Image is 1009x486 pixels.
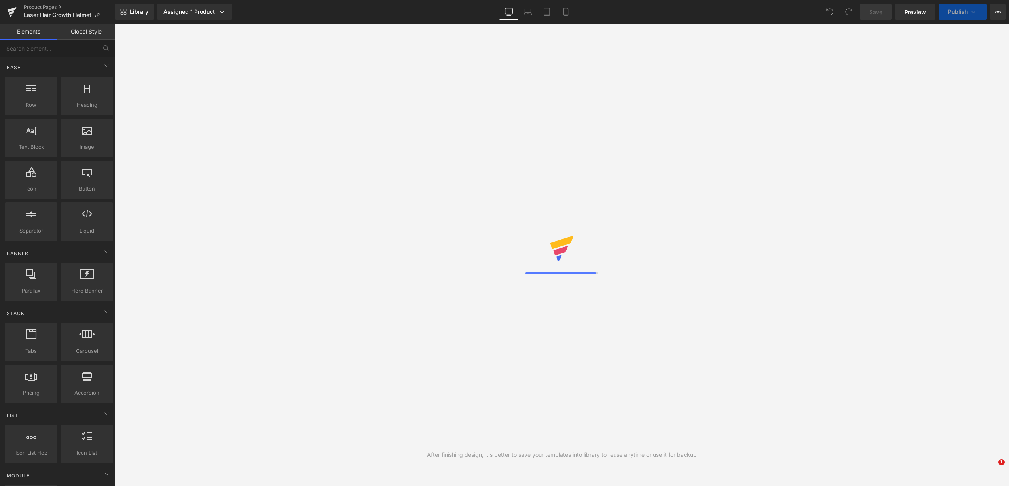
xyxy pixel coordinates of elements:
[499,4,518,20] a: Desktop
[905,8,926,16] span: Preview
[7,143,55,151] span: Text Block
[7,227,55,235] span: Separator
[7,287,55,295] span: Parallax
[63,347,111,355] span: Carousel
[427,450,697,459] div: After finishing design, it's better to save your templates into library to reuse anytime or use i...
[939,4,987,20] button: Publish
[556,4,575,20] a: Mobile
[7,101,55,109] span: Row
[948,9,968,15] span: Publish
[518,4,537,20] a: Laptop
[63,389,111,397] span: Accordion
[63,101,111,109] span: Heading
[6,412,19,419] span: List
[63,287,111,295] span: Hero Banner
[895,4,935,20] a: Preview
[130,8,148,15] span: Library
[6,250,29,257] span: Banner
[24,12,91,18] span: Laser Hair Growth Helmet
[7,389,55,397] span: Pricing
[6,310,25,317] span: Stack
[63,143,111,151] span: Image
[63,227,111,235] span: Liquid
[57,24,115,40] a: Global Style
[7,347,55,355] span: Tabs
[63,449,111,457] span: Icon List
[537,4,556,20] a: Tablet
[6,64,21,71] span: Base
[7,185,55,193] span: Icon
[6,472,30,479] span: Module
[998,459,1005,465] span: 1
[822,4,838,20] button: Undo
[869,8,882,16] span: Save
[841,4,857,20] button: Redo
[115,4,154,20] a: New Library
[990,4,1006,20] button: More
[982,459,1001,478] iframe: Intercom live chat
[63,185,111,193] span: Button
[24,4,115,10] a: Product Pages
[163,8,226,16] div: Assigned 1 Product
[7,449,55,457] span: Icon List Hoz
